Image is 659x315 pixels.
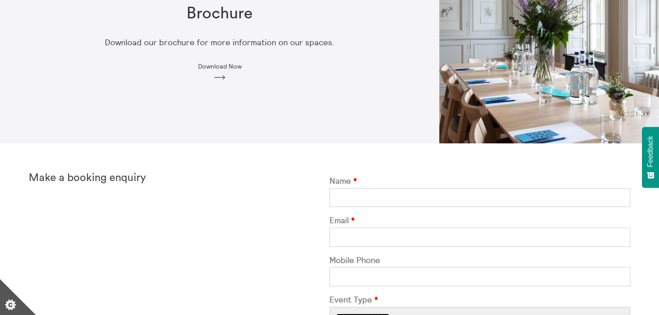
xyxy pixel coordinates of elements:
button: Feedback - Show survey [642,127,659,188]
label: Name [329,177,630,186]
label: Event Type [329,295,630,305]
strong: Make a booking enquiry [29,173,146,183]
label: Email [329,216,630,225]
span: Feedback [646,136,655,167]
label: Mobile Phone [329,256,630,265]
span: Download Now [198,63,242,70]
p: Download our brochure for more information on our spaces. [105,38,334,47]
